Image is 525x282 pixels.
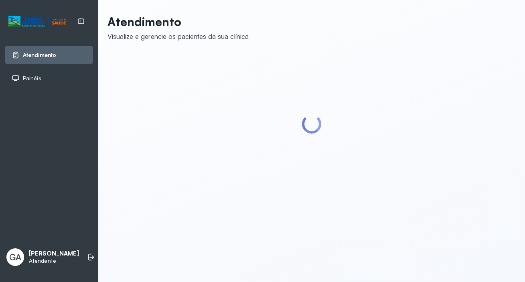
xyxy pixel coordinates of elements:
div: Visualize e gerencie os pacientes da sua clínica [107,32,249,41]
span: GA [9,252,21,262]
p: [PERSON_NAME] [29,250,79,258]
p: Atendimento [107,14,249,29]
span: Painéis [23,75,41,82]
span: Atendimento [23,52,56,59]
p: Atendente [29,258,79,264]
img: Logotipo do estabelecimento [8,15,66,28]
a: Atendimento [12,51,86,59]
